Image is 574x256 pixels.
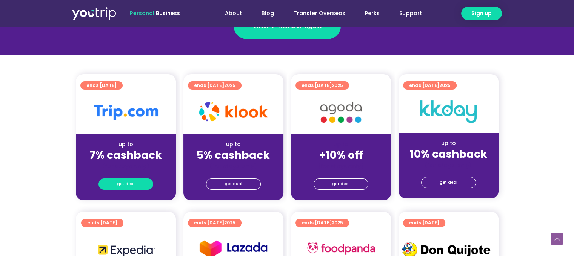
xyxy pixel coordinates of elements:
span: Sign up [471,9,492,17]
span: get deal [332,179,350,189]
div: (for stays only) [405,161,492,169]
a: ends [DATE] [403,219,445,227]
a: ends [DATE]2025 [188,81,242,90]
a: ends [DATE] [80,81,123,90]
a: Sign up [461,7,502,20]
a: Transfer Overseas [284,6,355,20]
a: get deal [421,177,476,188]
nav: Menu [200,6,431,20]
div: up to [82,140,170,148]
span: 2025 [332,82,343,88]
a: ends [DATE]2025 [403,81,457,90]
span: ends [DATE] [194,81,235,90]
a: Business [156,9,180,17]
a: get deal [206,178,261,190]
span: ends [DATE] [302,81,343,90]
a: ends [DATE]2025 [295,81,349,90]
span: 2025 [332,219,343,226]
span: ends [DATE] [409,219,439,227]
span: ends [DATE] [302,219,343,227]
strong: 7% cashback [89,148,162,163]
a: About [215,6,252,20]
span: up to [334,140,348,148]
a: ends [DATE]2025 [295,219,349,227]
div: (for stays only) [189,162,277,170]
span: ends [DATE] [87,219,117,227]
span: ends [DATE] [86,81,117,90]
div: up to [189,140,277,148]
strong: 10% cashback [410,147,487,162]
span: ends [DATE] [409,81,451,90]
span: Personal [130,9,154,17]
a: get deal [98,178,153,190]
a: ends [DATE]2025 [188,219,242,227]
span: get deal [440,177,457,188]
span: ends [DATE] [194,219,235,227]
a: Perks [355,6,389,20]
div: up to [405,139,492,147]
span: get deal [117,179,135,189]
a: get deal [314,178,368,190]
a: Blog [252,6,284,20]
a: ends [DATE] [81,219,123,227]
span: 2025 [224,82,235,88]
span: | [130,9,180,17]
div: (for stays only) [297,162,385,170]
strong: 5% cashback [197,148,270,163]
span: 2025 [439,82,451,88]
strong: +10% off [319,148,363,163]
a: Support [389,6,431,20]
div: (for stays only) [82,162,170,170]
span: 2025 [224,219,235,226]
span: get deal [225,179,242,189]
